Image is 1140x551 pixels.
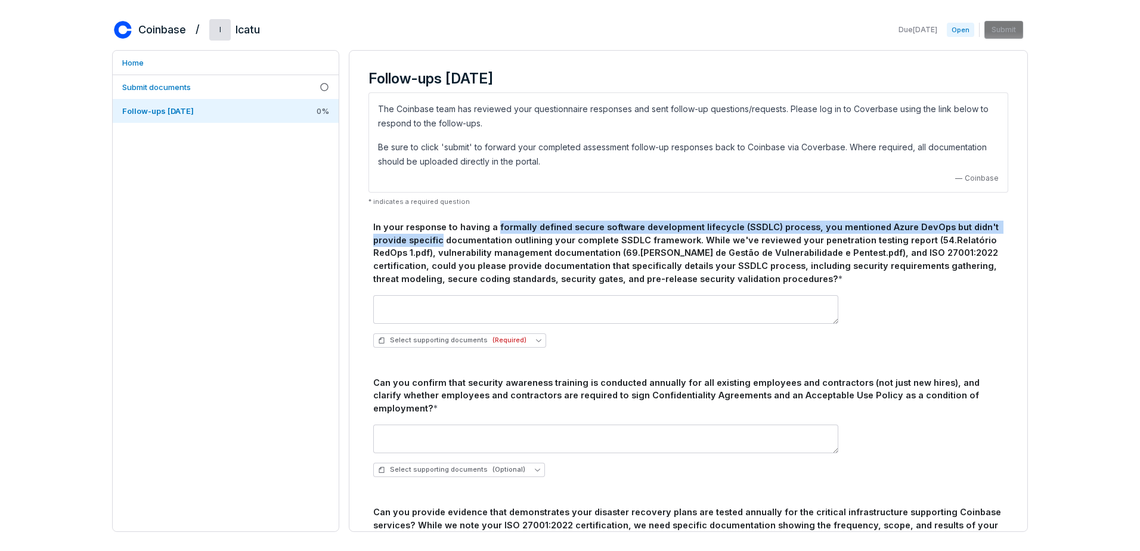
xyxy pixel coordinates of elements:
[947,23,974,37] span: Open
[368,197,1008,206] p: * indicates a required question
[113,99,339,123] a: Follow-ups [DATE]0%
[236,22,260,38] h2: Icatu
[492,336,526,345] span: (Required)
[373,506,1003,544] div: Can you provide evidence that demonstrates your disaster recovery plans are tested annually for t...
[113,51,339,75] a: Home
[122,106,194,116] span: Follow-ups [DATE]
[317,106,329,116] span: 0 %
[378,102,999,131] p: The Coinbase team has reviewed your questionnaire responses and sent follow-up questions/requests...
[378,336,526,345] span: Select supporting documents
[113,75,339,99] a: Submit documents
[899,25,937,35] span: Due [DATE]
[138,22,186,38] h2: Coinbase
[368,70,1008,88] h3: Follow-ups [DATE]
[965,174,999,183] span: Coinbase
[196,19,200,37] h2: /
[955,174,962,183] span: —
[492,465,525,474] span: (Optional)
[378,465,525,474] span: Select supporting documents
[122,82,191,92] span: Submit documents
[373,221,1003,286] div: In your response to having a formally defined secure software development lifecycle (SSDLC) proce...
[373,376,1003,415] div: Can you confirm that security awareness training is conducted annually for all existing employees...
[378,140,999,169] p: Be sure to click 'submit' to forward your completed assessment follow-up responses back to Coinba...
